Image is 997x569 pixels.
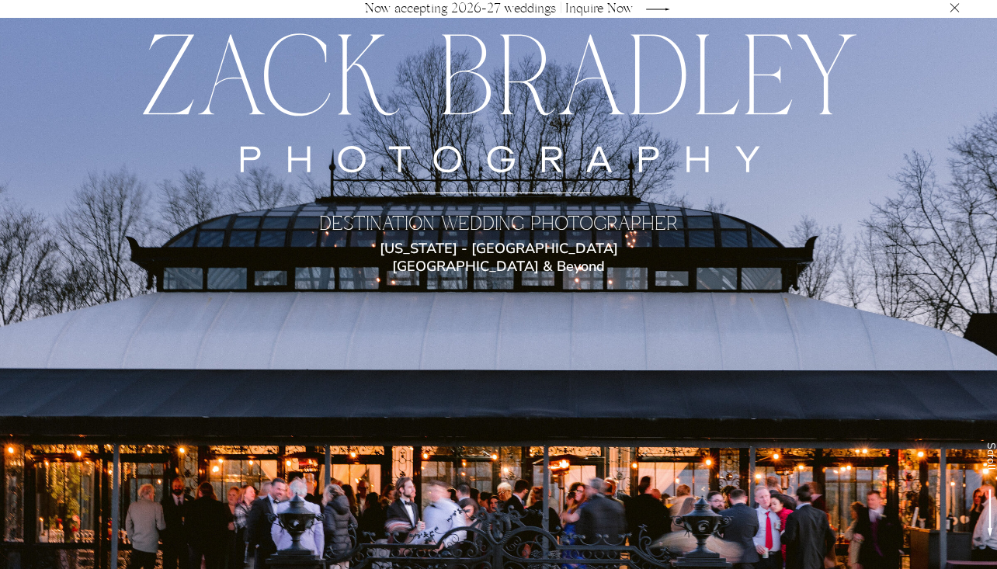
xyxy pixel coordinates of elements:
a: Now accepting 2026-27 weddings | Inquire Now [357,3,640,15]
h2: Destination Wedding Photographer [265,213,732,240]
p: [US_STATE] - [GEOGRAPHIC_DATA] [GEOGRAPHIC_DATA] & Beyond [353,240,644,260]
